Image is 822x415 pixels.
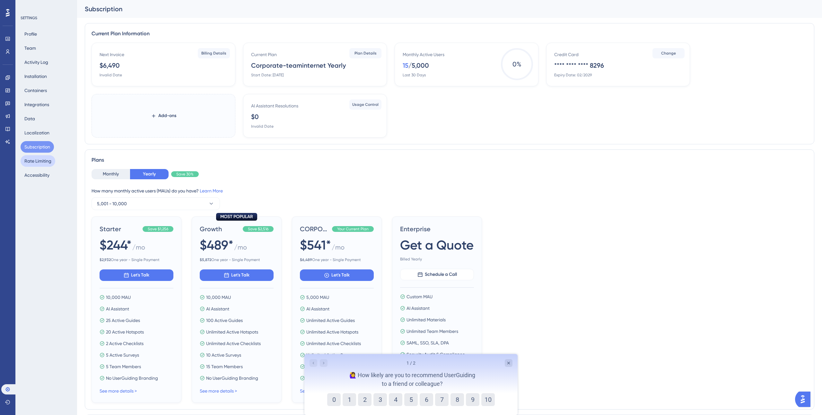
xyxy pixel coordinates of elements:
div: $6,490 [100,61,120,70]
span: $489* [200,236,233,254]
div: Corporate-teaminternet Yearly [251,61,346,70]
span: AI Assistant [407,304,430,312]
button: Localization [21,127,53,139]
div: Invalid Date [100,72,122,78]
button: Let's Talk [300,269,374,281]
span: 5,001 - 10,000 [97,200,127,208]
b: $ 5,872 [200,258,211,262]
span: Get a Quote [400,236,474,254]
span: AI Assistant [106,305,129,313]
div: Start Date: [DATE] [251,72,284,78]
button: Plan Details [349,48,381,58]
span: 25 Active Guides [106,317,140,324]
span: / mo [234,243,247,255]
span: 5 Team Members [106,363,141,370]
span: $541* [300,236,331,254]
button: Usage Control [349,99,381,110]
span: Usage Control [352,102,379,107]
span: Save $2,516 [248,226,268,232]
span: Billed Yearly [400,257,474,262]
span: $244* [100,236,132,254]
button: Yearly [130,169,169,179]
span: 100 Active Guides [206,317,243,324]
span: SAML, SSO, SLA, DPA [407,339,449,347]
b: $ 2,932 [100,258,111,262]
div: Monthly Active Users [403,51,444,58]
span: / mo [132,243,145,255]
button: Accessibility [21,169,53,181]
div: / 5,000 [408,61,429,70]
div: Expiry Date: 02/2029 [554,72,592,78]
span: One year - Single Payment [300,257,374,262]
div: Next Invoice [100,51,124,58]
button: Containers [21,85,51,96]
button: Installation [21,71,51,82]
a: Learn More [200,188,223,193]
span: Security Audit & Compliance [407,351,465,358]
button: Profile [21,28,41,40]
span: One year - Single Payment [100,257,173,262]
div: Last 30 Days [403,72,426,78]
div: How many monthly active users (MAUs) do you have? [92,187,808,195]
span: 15 Team Members [206,363,243,370]
b: $ 6,489 [300,258,312,262]
span: Unlimited Active Hotspots [306,328,358,336]
button: Integrations [21,99,53,110]
span: Let's Talk [231,271,249,279]
span: CORPORATE-TEAMINTERNET [300,224,329,233]
button: Schedule a Call [400,269,474,280]
iframe: UserGuiding Survey [304,354,518,415]
span: Schedule a Call [425,271,457,278]
span: 10 Active Surveys [206,351,241,359]
button: 5,001 - 10,000 [92,197,220,210]
a: See more details > [300,388,337,394]
span: Unlimited Active Guides [306,317,355,324]
span: 2 Active Checklists [106,340,144,347]
div: Invalid Date [251,124,274,129]
a: See more details > [200,388,237,394]
span: AI Assistant [206,305,229,313]
button: Team [21,42,40,54]
span: 10,000 MAU [106,293,131,301]
span: 5,000 MAU [306,293,329,301]
span: Custom MAU [407,293,433,301]
span: Unlimited Active Surveys [306,351,356,359]
button: Let's Talk [200,269,274,281]
span: One year - Single Payment [200,257,274,262]
span: Let's Talk [331,271,350,279]
span: / mo [332,243,345,255]
div: 15 [403,61,408,70]
span: Unlimited Materials [407,316,446,324]
div: Plans [92,156,808,164]
span: Your Current Plan [337,226,369,232]
span: No UserGuiding Branding [206,374,258,382]
span: No UserGuiding Branding [106,374,158,382]
button: Monthly [92,169,130,179]
button: Rate Limiting [21,155,55,167]
span: Unlimited Active Hotspots [206,328,258,336]
button: Billing Details [198,48,230,58]
span: Plan Details [354,51,377,56]
span: Enterprise [400,224,474,233]
span: Billing Details [201,51,226,56]
span: Starter [100,224,140,233]
span: AI Assistant [306,305,329,313]
div: AI Assistant Resolutions [251,102,298,110]
div: SETTINGS [21,15,73,21]
div: Credit Card [554,51,579,58]
span: Save $1,256 [148,226,168,232]
button: Subscription [21,141,54,153]
span: Unlimited Active Checklists [206,340,261,347]
span: Unlimited Team Members [407,327,458,335]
